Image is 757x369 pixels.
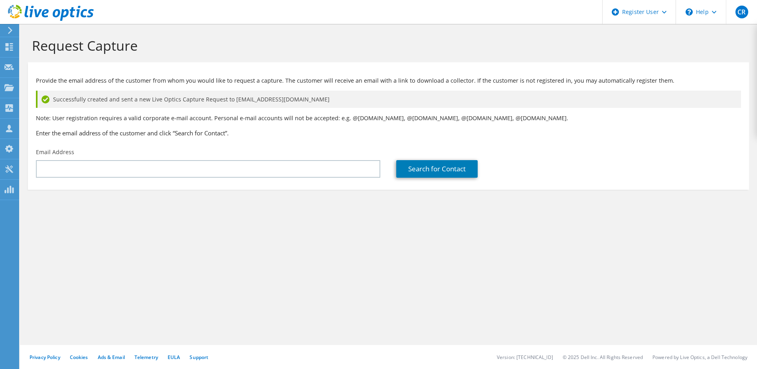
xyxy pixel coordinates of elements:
[36,114,741,123] p: Note: User registration requires a valid corporate e-mail account. Personal e-mail accounts will ...
[190,354,208,361] a: Support
[563,354,643,361] li: © 2025 Dell Inc. All Rights Reserved
[652,354,747,361] li: Powered by Live Optics, a Dell Technology
[396,160,478,178] a: Search for Contact
[686,8,693,16] svg: \n
[168,354,180,361] a: EULA
[735,6,748,18] span: CR
[497,354,553,361] li: Version: [TECHNICAL_ID]
[32,37,741,54] h1: Request Capture
[36,129,741,137] h3: Enter the email address of the customer and click “Search for Contact”.
[36,148,74,156] label: Email Address
[30,354,60,361] a: Privacy Policy
[134,354,158,361] a: Telemetry
[36,76,741,85] p: Provide the email address of the customer from whom you would like to request a capture. The cust...
[98,354,125,361] a: Ads & Email
[53,95,330,104] span: Successfully created and sent a new Live Optics Capture Request to [EMAIL_ADDRESS][DOMAIN_NAME]
[70,354,88,361] a: Cookies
